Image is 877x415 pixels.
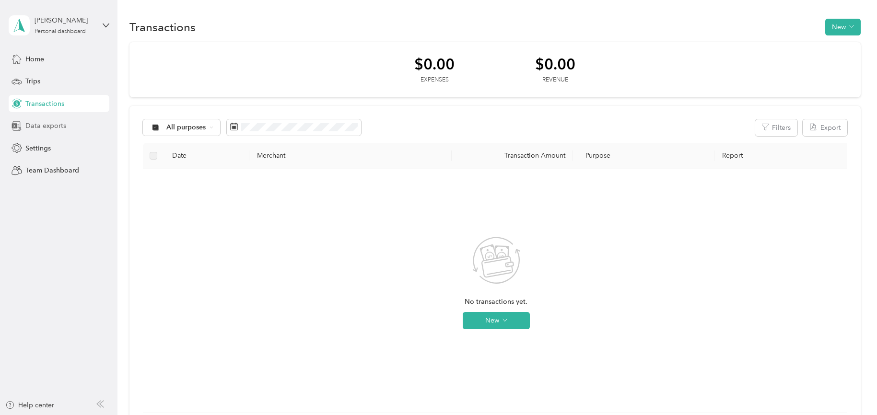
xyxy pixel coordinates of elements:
span: Settings [25,143,51,153]
button: Filters [755,119,797,136]
th: Transaction Amount [452,143,573,169]
span: Data exports [25,121,66,131]
button: New [463,312,530,329]
h1: Transactions [129,22,196,32]
span: Home [25,54,44,64]
button: Help center [5,400,54,410]
span: Transactions [25,99,64,109]
button: New [825,19,861,35]
div: Expenses [414,76,455,84]
span: No transactions yet. [465,297,527,307]
button: Export [803,119,847,136]
div: $0.00 [414,56,455,72]
span: Trips [25,76,40,86]
iframe: Everlance-gr Chat Button Frame [823,361,877,415]
div: [PERSON_NAME] [35,15,94,25]
div: Revenue [535,76,575,84]
th: Date [164,143,249,169]
th: Report [714,143,849,169]
span: Purpose [581,151,611,160]
div: $0.00 [535,56,575,72]
th: Merchant [249,143,452,169]
div: Personal dashboard [35,29,86,35]
span: All purposes [166,124,206,131]
span: Team Dashboard [25,165,79,175]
